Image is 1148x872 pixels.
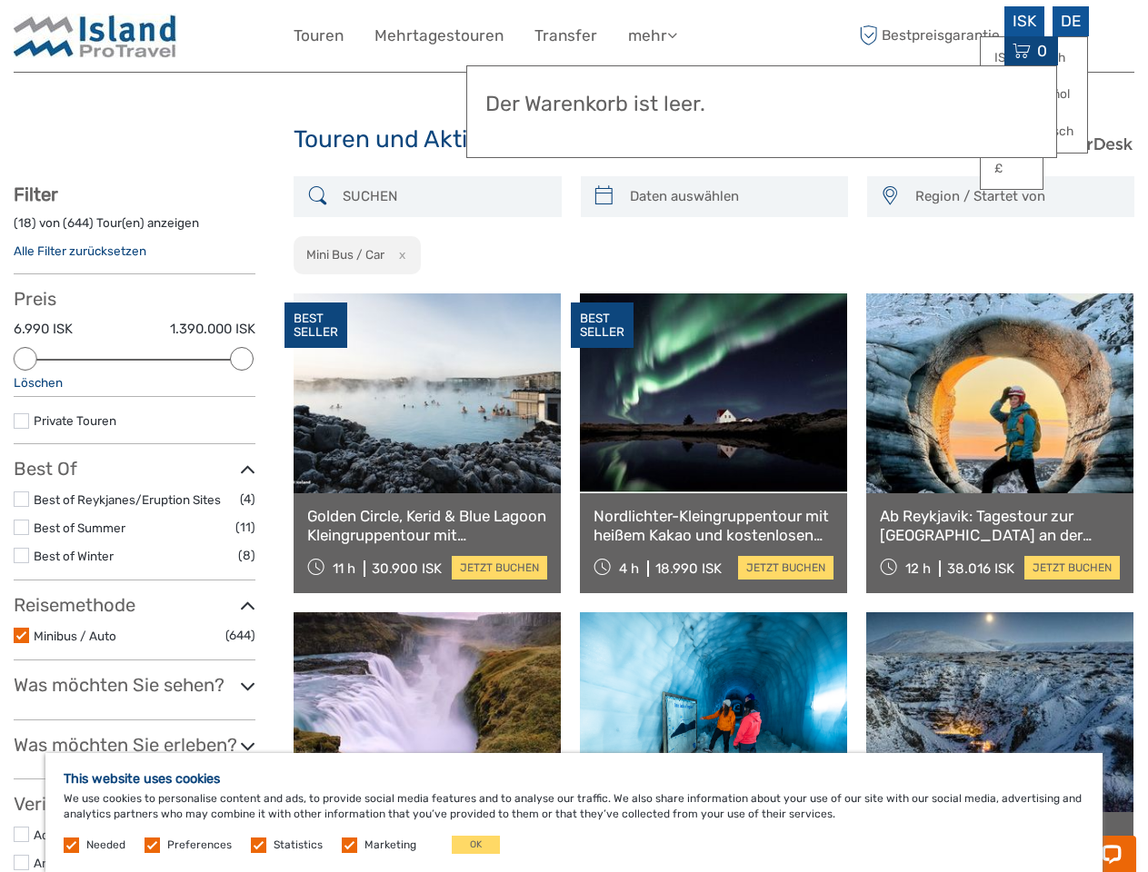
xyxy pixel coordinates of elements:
input: SUCHEN [335,181,552,213]
a: Arctic Adventures [34,856,135,870]
div: We use cookies to personalise content and ads, to provide social media features and to analyse ou... [45,753,1103,872]
h3: Best Of [14,458,255,480]
a: Private Touren [34,413,116,428]
div: 38.016 ISK [947,560,1014,577]
a: Adventure Vikings [34,827,137,842]
span: 12 h [905,560,931,577]
input: Daten auswählen [623,181,839,213]
a: £ [981,153,1043,185]
a: Ab Reykjavik: Tagestour zur [GEOGRAPHIC_DATA] an der Südküste [880,507,1120,544]
span: (11) [235,517,255,538]
label: Marketing [364,837,416,853]
label: 644 [67,214,89,232]
a: jetzt buchen [738,556,834,580]
div: 30.900 ISK [372,560,442,577]
button: Region / Startet von [907,182,1125,212]
label: Needed [86,837,125,853]
div: DE [1053,6,1089,36]
a: jetzt buchen [452,556,547,580]
h1: Touren und Aktivitäten [294,125,854,154]
span: (644) [225,625,255,646]
span: Bestpreisgarantie [854,21,1001,51]
a: Mehrtagestouren [374,23,504,49]
button: OK [452,836,500,854]
span: 0 [1034,42,1050,60]
p: Chat now [25,32,205,46]
strong: Filter [14,183,58,205]
label: 18 [18,214,32,232]
a: Best of Summer [34,520,125,535]
h2: Mini Bus / Car [306,247,384,262]
div: 18.990 ISK [655,560,722,577]
a: jetzt buchen [1024,556,1120,580]
a: Golden Circle, Kerid & Blue Lagoon Kleingruppentour mit Eintrittskarte [307,507,547,544]
span: 4 h [619,560,639,577]
img: Iceland ProTravel [14,14,177,58]
span: (8) [238,545,255,566]
a: Alle Filter zurücksetzen [14,243,146,258]
a: Best of Winter [34,549,114,563]
label: 6.990 ISK [14,320,73,339]
span: 11 h [333,560,355,577]
button: Open LiveChat chat widget [209,28,231,50]
a: Nordlichter-Kleingruppentour mit heißem Kakao und kostenlosen Fotos [594,507,834,544]
div: Löschen [14,374,255,391]
a: Best of Reykjanes/Eruption Sites [34,492,221,507]
h3: Preis [14,288,255,310]
span: ISK [1013,12,1036,30]
h3: Was möchten Sie sehen? [14,674,255,696]
label: Preferences [167,837,232,853]
h3: Reisemethode [14,594,255,616]
label: 1.390.000 ISK [170,320,255,339]
label: Statistics [274,837,323,853]
a: mehr [628,23,677,49]
a: Minibus / Auto [34,629,116,643]
h3: Der Warenkorb ist leer. [485,92,1038,117]
div: ( ) von ( ) Tour(en) anzeigen [14,214,255,243]
a: Transfer [534,23,597,49]
h5: This website uses cookies [64,771,1084,787]
button: x [387,245,412,264]
div: BEST SELLER [285,302,347,348]
span: (4) [240,489,255,510]
a: Touren [294,23,344,49]
div: BEST SELLER [571,302,634,348]
h3: Verifizierte Tourveranstalter [14,793,255,815]
h3: Was möchten Sie erleben? [14,734,255,756]
a: ISK [981,42,1043,74]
